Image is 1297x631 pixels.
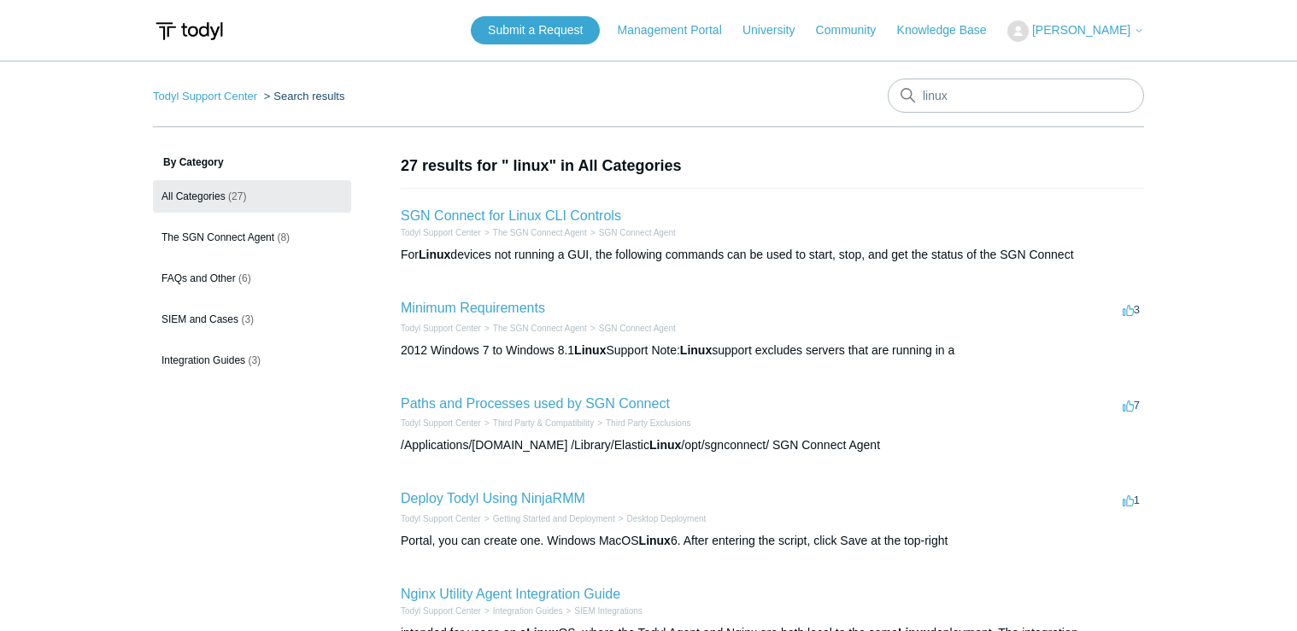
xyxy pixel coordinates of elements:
[401,532,1144,550] div: Portal, you can create one. Windows MacOS 6. After entering the script, click Save at the top-right
[401,436,1144,454] div: /Applications/[DOMAIN_NAME] /Library/Elastic /opt/sgnconnect/ SGN Connect Agent
[401,322,481,335] li: Todyl Support Center
[401,396,670,411] a: Paths and Processes used by SGN Connect
[153,90,261,102] li: Todyl Support Center
[618,21,739,39] a: Management Portal
[277,231,290,243] span: (8)
[587,322,676,335] li: SGN Connect Agent
[153,90,257,102] a: Todyl Support Center
[493,606,563,616] a: Integration Guides
[615,512,707,525] li: Desktop Deployment
[401,324,481,333] a: Todyl Support Center
[228,190,246,202] span: (27)
[161,354,245,366] span: Integration Guides
[241,313,254,325] span: (3)
[161,190,226,202] span: All Categories
[1123,494,1140,506] span: 1
[161,313,238,325] span: SIEM and Cases
[493,514,615,523] a: Getting Started and Deployment
[493,228,587,237] a: The SGN Connect Agent
[897,21,1004,39] a: Knowledge Base
[401,246,1144,264] div: For devices not running a GUI, the following commands can be used to start, stop, and get the sta...
[261,90,345,102] li: Search results
[401,606,481,616] a: Todyl Support Center
[481,226,587,239] li: The SGN Connect Agent
[238,272,251,284] span: (6)
[1123,303,1140,316] span: 3
[401,514,481,523] a: Todyl Support Center
[401,226,481,239] li: Todyl Support Center
[1123,399,1140,412] span: 7
[627,514,707,523] a: Desktop Deployment
[1007,20,1144,42] button: [PERSON_NAME]
[401,587,620,601] a: Nginx Utility Agent Integration Guide
[401,155,1144,178] h1: 27 results for " linux" in All Categories
[680,343,712,357] em: Linux
[742,21,812,39] a: University
[161,272,236,284] span: FAQs and Other
[401,512,481,525] li: Todyl Support Center
[599,324,676,333] a: SGN Connect Agent
[574,343,606,357] em: Linux
[153,344,351,377] a: Integration Guides (3)
[401,491,585,505] a: Deploy Todyl Using NinjaRMM
[153,221,351,254] a: The SGN Connect Agent (8)
[481,605,563,617] li: Integration Guides
[401,418,481,428] a: Todyl Support Center
[153,262,351,295] a: FAQs and Other (6)
[153,15,226,47] img: Todyl Support Center Help Center home page
[481,322,587,335] li: The SGN Connect Agent
[401,301,545,315] a: Minimum Requirements
[639,534,671,547] em: Linux
[153,303,351,336] a: SIEM and Cases (3)
[471,16,600,44] a: Submit a Request
[816,21,894,39] a: Community
[401,605,481,617] li: Todyl Support Center
[563,605,643,617] li: SIEM Integrations
[419,248,450,261] em: Linux
[574,606,642,616] a: SIEM Integrations
[481,512,615,525] li: Getting Started and Deployment
[401,342,1144,359] div: 2012 Windows 7 to Windows 8.1 Support Note: support excludes servers that are running in a
[248,354,261,366] span: (3)
[594,417,690,429] li: Third Party Exclusions
[606,418,690,428] a: Third Party Exclusions
[401,417,481,429] li: Todyl Support Center
[153,180,351,213] a: All Categories (27)
[161,231,274,243] span: The SGN Connect Agent
[587,226,676,239] li: SGN Connect Agent
[401,208,621,223] a: SGN Connect for Linux CLI Controls
[481,417,594,429] li: Third Party & Compatibility
[493,324,587,333] a: The SGN Connect Agent
[649,438,681,452] em: Linux
[493,418,594,428] a: Third Party & Compatibility
[888,79,1144,113] input: Search
[1032,23,1130,37] span: [PERSON_NAME]
[401,228,481,237] a: Todyl Support Center
[599,228,676,237] a: SGN Connect Agent
[153,155,351,170] h3: By Category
